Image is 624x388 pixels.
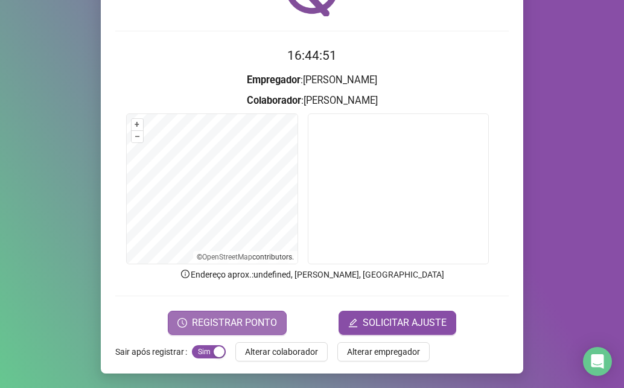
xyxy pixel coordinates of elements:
a: OpenStreetMap [202,253,252,261]
button: Alterar colaborador [235,342,328,361]
span: SOLICITAR AJUSTE [363,316,447,330]
button: REGISTRAR PONTO [168,311,287,335]
button: editSOLICITAR AJUSTE [339,311,456,335]
p: Endereço aprox. : undefined, [PERSON_NAME], [GEOGRAPHIC_DATA] [115,268,509,281]
span: Alterar colaborador [245,345,318,358]
h3: : [PERSON_NAME] [115,93,509,109]
span: Alterar empregador [347,345,420,358]
button: – [132,131,143,142]
strong: Empregador [247,74,301,86]
h3: : [PERSON_NAME] [115,72,509,88]
span: info-circle [180,269,191,279]
label: Sair após registrar [115,342,192,361]
span: edit [348,318,358,328]
strong: Colaborador [247,95,301,106]
button: Alterar empregador [337,342,430,361]
div: Open Intercom Messenger [583,347,612,376]
button: + [132,119,143,130]
span: clock-circle [177,318,187,328]
span: REGISTRAR PONTO [192,316,277,330]
time: 16:44:51 [287,48,337,63]
li: © contributors. [197,253,294,261]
